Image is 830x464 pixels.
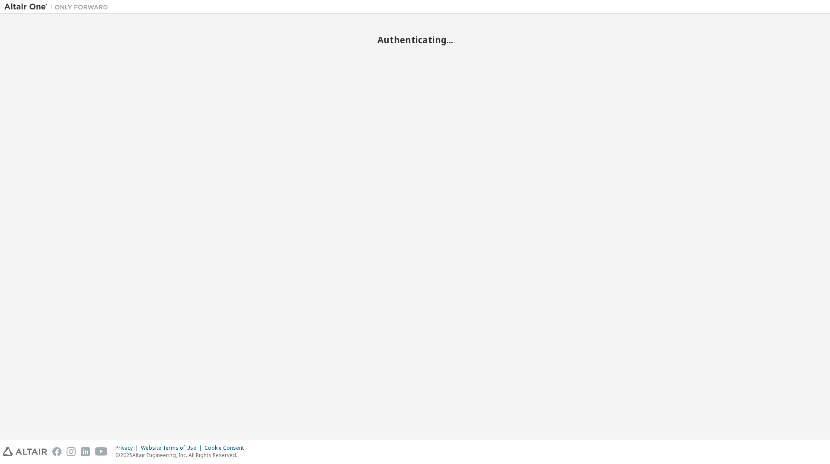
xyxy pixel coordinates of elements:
div: Website Terms of Use [141,445,204,451]
img: altair_logo.svg [3,447,47,456]
img: linkedin.svg [81,447,90,456]
img: youtube.svg [95,447,108,456]
img: instagram.svg [67,447,76,456]
img: facebook.svg [52,447,61,456]
p: © 2025 Altair Engineering, Inc. All Rights Reserved. [115,451,249,459]
h2: Authenticating... [4,34,826,45]
div: Cookie Consent [204,445,249,451]
div: Privacy [115,445,141,451]
img: Altair One [4,3,112,11]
